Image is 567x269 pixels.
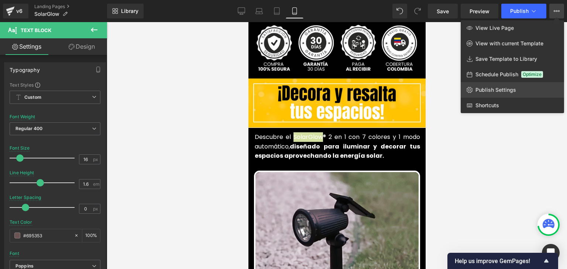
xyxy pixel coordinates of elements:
[34,4,107,10] a: Landing Pages
[10,82,100,88] div: Text Styles
[437,7,449,15] span: Save
[470,7,489,15] span: Preview
[475,40,543,47] span: View with current Template
[521,71,543,78] span: Optimize
[21,27,51,33] span: Text Block
[10,114,35,119] div: Font Weight
[549,4,564,18] button: View Live PageView with current TemplateSave Template to LibrarySchedule PublishOptimizePublish S...
[24,94,41,101] b: Custom
[475,87,516,93] span: Publish Settings
[475,71,518,78] span: Schedule Publish
[475,102,499,109] span: Shortcuts
[23,231,71,240] input: Color
[475,56,537,62] span: Save Template to Library
[542,244,560,262] div: Open Intercom Messenger
[268,4,286,18] a: Tablet
[10,251,19,256] div: Font
[6,120,172,138] strong: diseñado para iluminar y decorar tus espacios aprovechando la energía solar.
[461,4,498,18] a: Preview
[475,25,514,31] span: View Live Page
[410,4,425,18] button: Redo
[250,4,268,18] a: Laptop
[10,195,41,200] div: Letter Spacing
[10,170,34,175] div: Line Height
[3,4,28,18] a: v6
[286,4,303,18] a: Mobile
[10,220,32,225] div: Text Color
[82,229,100,242] div: %
[501,4,546,18] button: Publish
[6,111,172,138] font: Descubre el SolarGlow® 2 en 1 con 7 colores y 1 modo automático,
[93,157,99,162] span: px
[55,38,109,55] a: Design
[16,126,43,131] b: Regular 400
[455,256,551,265] button: Show survey - Help us improve GemPages!
[233,4,250,18] a: Desktop
[10,146,30,151] div: Font Size
[34,11,59,17] span: SolarGlow
[392,4,407,18] button: Undo
[10,63,40,73] div: Typography
[93,206,99,211] span: px
[107,4,144,18] a: New Library
[121,8,138,14] span: Library
[93,182,99,186] span: em
[455,258,542,265] span: Help us improve GemPages!
[510,8,529,14] span: Publish
[15,6,24,16] div: v6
